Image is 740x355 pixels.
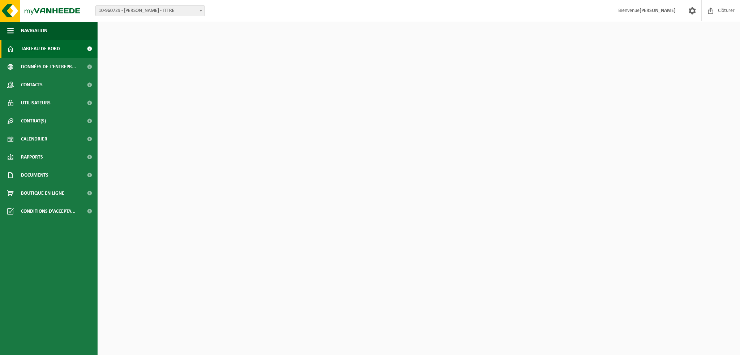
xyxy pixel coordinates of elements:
span: Utilisateurs [21,94,51,112]
strong: [PERSON_NAME] [640,8,676,13]
span: Navigation [21,22,47,40]
span: Boutique en ligne [21,184,64,202]
span: Rapports [21,148,43,166]
span: 10-960729 - DENIS CHRISTOPHE-ITTRE - ITTRE [95,5,205,16]
span: Tableau de bord [21,40,60,58]
span: Contacts [21,76,43,94]
span: Données de l'entrepr... [21,58,76,76]
span: Documents [21,166,48,184]
span: Contrat(s) [21,112,46,130]
span: 10-960729 - DENIS CHRISTOPHE-ITTRE - ITTRE [96,6,205,16]
span: Conditions d'accepta... [21,202,76,220]
span: Calendrier [21,130,47,148]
